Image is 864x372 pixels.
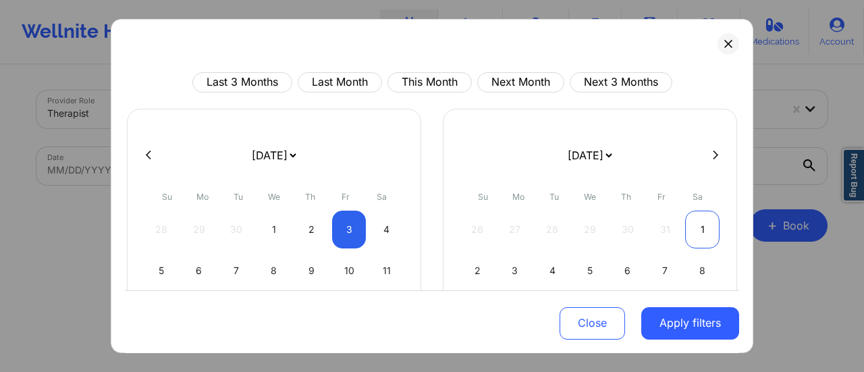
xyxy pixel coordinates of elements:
div: Mon Nov 03 2025 [498,252,533,290]
abbr: Thursday [305,192,315,202]
div: Tue Oct 07 2025 [219,252,254,290]
div: Sat Oct 11 2025 [369,252,404,290]
div: Sat Nov 01 2025 [685,211,720,248]
button: Next Month [477,72,564,92]
button: Next 3 Months [570,72,672,92]
div: Mon Oct 06 2025 [182,252,217,290]
abbr: Wednesday [584,192,596,202]
abbr: Tuesday [549,192,559,202]
div: Sat Nov 08 2025 [685,252,720,290]
abbr: Thursday [621,192,631,202]
div: Wed Nov 05 2025 [573,252,607,290]
abbr: Friday [657,192,666,202]
abbr: Saturday [693,192,703,202]
button: Last Month [298,72,382,92]
abbr: Sunday [478,192,488,202]
div: Fri Oct 03 2025 [332,211,367,248]
div: Sun Oct 05 2025 [144,252,179,290]
div: Thu Oct 02 2025 [294,211,329,248]
div: Wed Oct 01 2025 [257,211,292,248]
abbr: Saturday [377,192,387,202]
abbr: Monday [196,192,209,202]
div: Sat Oct 04 2025 [369,211,404,248]
div: Thu Oct 09 2025 [294,252,329,290]
div: Fri Nov 07 2025 [648,252,682,290]
abbr: Friday [342,192,350,202]
button: Last 3 Months [192,72,292,92]
button: Close [560,307,625,339]
div: Wed Oct 08 2025 [257,252,292,290]
div: Thu Nov 06 2025 [610,252,645,290]
div: Sun Nov 02 2025 [460,252,495,290]
abbr: Monday [512,192,524,202]
abbr: Tuesday [234,192,243,202]
abbr: Sunday [162,192,172,202]
button: Apply filters [641,307,739,339]
button: This Month [387,72,472,92]
div: Fri Oct 10 2025 [332,252,367,290]
div: Tue Nov 04 2025 [535,252,570,290]
abbr: Wednesday [268,192,280,202]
